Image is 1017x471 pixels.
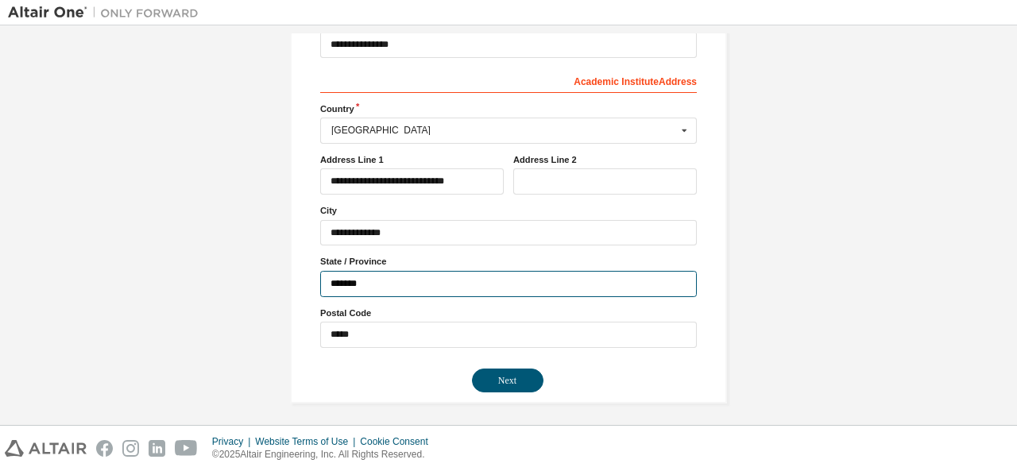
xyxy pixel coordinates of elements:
[320,102,697,115] label: Country
[212,435,255,448] div: Privacy
[360,435,437,448] div: Cookie Consent
[320,204,697,217] label: City
[212,448,438,461] p: © 2025 Altair Engineering, Inc. All Rights Reserved.
[472,369,543,392] button: Next
[320,68,697,93] div: Academic Institute Address
[122,440,139,457] img: instagram.svg
[255,435,360,448] div: Website Terms of Use
[320,255,697,268] label: State / Province
[320,307,697,319] label: Postal Code
[175,440,198,457] img: youtube.svg
[320,153,504,166] label: Address Line 1
[8,5,207,21] img: Altair One
[331,125,677,135] div: [GEOGRAPHIC_DATA]
[96,440,113,457] img: facebook.svg
[5,440,87,457] img: altair_logo.svg
[149,440,165,457] img: linkedin.svg
[513,153,697,166] label: Address Line 2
